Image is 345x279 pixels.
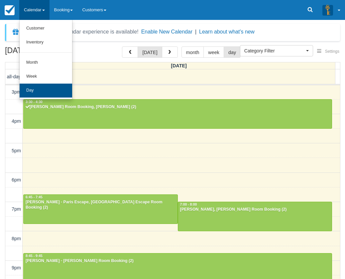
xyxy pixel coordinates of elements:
div: [PERSON_NAME], [PERSON_NAME] Room Booking (2) [180,207,330,212]
button: month [181,46,204,58]
a: Inventory [20,35,72,49]
button: day [224,46,241,58]
span: Category Filter [244,47,304,54]
img: A3 [322,5,333,15]
a: 6:45 - 7:45[PERSON_NAME] - Paris Escape, [GEOGRAPHIC_DATA] Escape Room Booking (2) [23,194,178,224]
span: all-day [7,74,21,79]
span: 6:45 - 7:45 [26,195,43,199]
a: Day [20,84,72,98]
span: 7pm [12,206,21,212]
span: 6pm [12,177,21,182]
div: [PERSON_NAME] Room Booking, [PERSON_NAME] (2) [25,105,330,110]
button: Enable New Calendar [141,29,192,35]
span: 3pm [12,89,21,95]
button: week [203,46,224,58]
span: 8pm [12,236,21,241]
span: 7:00 - 8:00 [180,203,197,206]
span: 3:30 - 4:30 [26,100,43,104]
button: Category Filter [240,45,313,56]
span: Settings [325,49,339,54]
span: 4pm [12,118,21,124]
img: checkfront-main-nav-mini-logo.png [5,5,15,15]
ul: Calendar [19,20,72,100]
h2: [DATE] [5,46,89,59]
a: Month [20,56,72,70]
div: [PERSON_NAME] - Paris Escape, [GEOGRAPHIC_DATA] Escape Room Booking (2) [25,200,176,210]
div: A new Booking Calendar experience is available! [22,28,139,36]
a: Customer [20,22,72,35]
button: Settings [313,47,343,56]
span: [DATE] [171,63,187,68]
button: [DATE] [138,46,162,58]
span: 5pm [12,148,21,153]
span: 9pm [12,265,21,270]
span: 8:45 - 9:45 [26,254,43,258]
a: 7:00 - 8:00[PERSON_NAME], [PERSON_NAME] Room Booking (2) [178,202,332,231]
span: | [195,29,196,35]
a: Week [20,70,72,84]
a: 3:30 - 4:30[PERSON_NAME] Room Booking, [PERSON_NAME] (2) [23,99,332,128]
div: [PERSON_NAME] - [PERSON_NAME] Room Booking (2) [25,258,330,264]
a: Learn about what's new [199,29,255,35]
